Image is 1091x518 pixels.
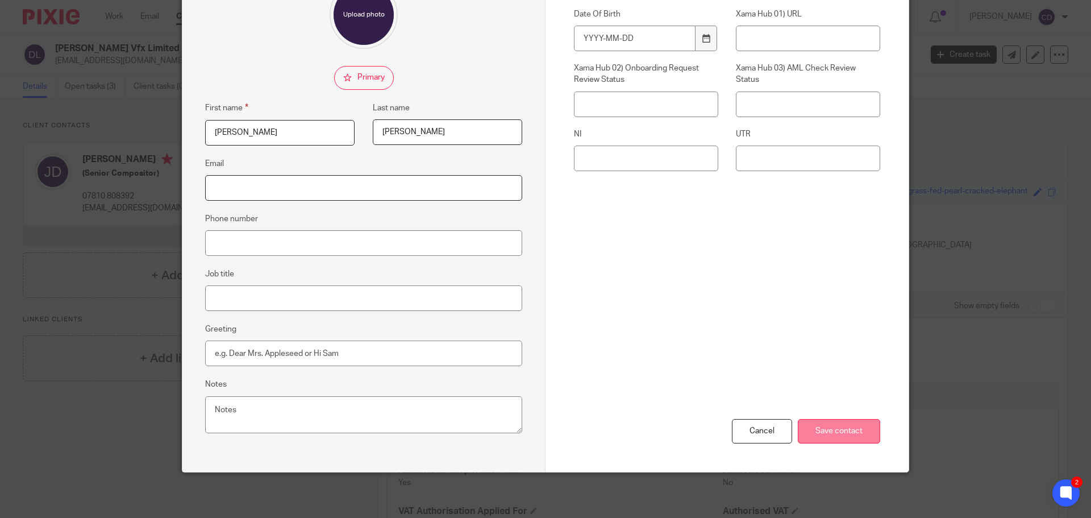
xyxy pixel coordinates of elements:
label: Last name [373,102,410,114]
input: Save contact [798,419,880,444]
input: YYYY-MM-DD [574,26,696,51]
label: Phone number [205,213,258,225]
label: Xama Hub 02) Onboarding Request Review Status [574,63,718,86]
div: Cancel [732,419,792,444]
input: e.g. Dear Mrs. Appleseed or Hi Sam [205,341,522,366]
label: UTR [736,129,880,140]
label: Notes [205,379,227,390]
label: Xama Hub 03) AML Check Review Status [736,63,880,86]
div: 2 [1071,476,1082,488]
label: First name [205,101,248,114]
label: NI [574,129,718,140]
label: Date Of Birth [574,9,718,20]
label: Greeting [205,324,236,335]
label: Email [205,158,224,169]
label: Job title [205,268,234,280]
label: Xama Hub 01) URL [736,9,880,20]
